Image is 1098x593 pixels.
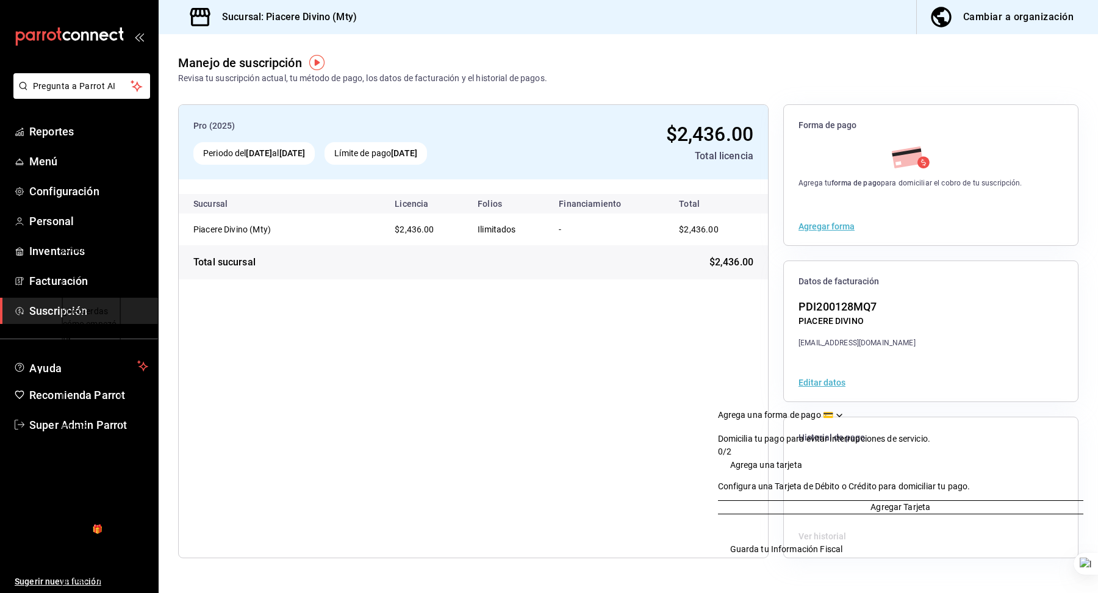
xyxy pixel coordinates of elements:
span: $2,436.00 [666,123,753,146]
strong: [DATE] [246,148,272,158]
button: Collapse Checklist [718,459,1083,472]
span: Recomienda Parrot [29,387,148,403]
a: Pregunta a Parrot AI [9,88,150,101]
div: Agrega tu para domiciliar el cobro de tu suscripción. [798,178,1022,189]
strong: [DATE] [279,148,306,158]
span: Pregunta a Parrot AI [33,80,131,93]
th: Folios [468,194,549,214]
strong: [DATE] [391,148,417,158]
span: Agregar Tarjeta [870,501,930,514]
button: Editar datos [798,378,845,387]
div: PDI200128MQ7 [798,298,916,315]
td: Ilimitados [468,214,549,245]
p: Domicilia tu pago para evitar interrupciones de servicio. [718,433,931,445]
div: Cambiar a organización [963,9,1074,26]
button: Agregar Tarjeta [718,500,1083,514]
span: $2,436.00 [395,225,434,234]
span: $2,436.00 [709,255,753,270]
div: Sucursal [193,199,260,209]
span: Suscripción [29,303,148,319]
div: 0/2 [718,445,731,458]
th: Financiamiento [549,194,664,214]
td: - [549,214,664,245]
button: open_drawer_menu [134,32,144,41]
span: Personal [29,213,148,229]
div: Agrega una tarjeta [730,459,802,472]
div: Piacere Divino (Mty) [193,223,315,235]
div: Límite de pago [325,142,427,165]
button: Pregunta a Parrot AI [13,73,150,99]
span: Facturación [29,273,148,289]
button: Expand Checklist [718,543,1083,556]
th: Licencia [385,194,468,214]
div: Agrega una forma de pago 💳 [718,409,833,422]
button: Collapse Checklist [718,409,1083,458]
h3: Sucursal: Piacere Divino (Mty) [212,10,357,24]
span: Super Admin Parrot [29,417,148,433]
div: Pro (2025) [193,120,542,132]
div: Agrega una forma de pago 💳 [718,409,1083,578]
div: Revisa tu suscripción actual, tu método de pago, los datos de facturación y el historial de pagos. [178,72,547,85]
p: Configura una Tarjeta de Débito o Crédito para domiciliar tu pago. [718,480,1083,493]
span: Sugerir nueva función [15,575,148,588]
div: PIACERE DIVINO [798,315,916,328]
div: GANA 1 MES GRATIS EN TU SUSCRIPCIÓN AQUÍ [63,244,120,295]
span: Menú [29,153,148,170]
div: Total licencia [551,149,753,164]
span: Forma de pago [798,120,1063,131]
div: Drag to move checklist [718,409,1083,445]
div: Guarda tu Información Fiscal [730,543,843,556]
button: Agregar forma [798,222,855,231]
div: Manejo de suscripción [178,54,302,72]
strong: forma de pago [831,179,881,187]
span: Configuración [29,183,148,199]
span: $2,436.00 [679,225,718,234]
span: Reportes [29,123,148,140]
div: [EMAIL_ADDRESS][DOMAIN_NAME] [798,337,916,348]
div: Total sucursal [193,255,256,270]
img: Tooltip marker [309,55,325,70]
span: Ayuda [29,359,132,373]
span: Inventarios [29,243,148,259]
th: Total [664,194,768,214]
div: Periodo del al [193,142,315,165]
span: Datos de facturación [798,276,1063,287]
